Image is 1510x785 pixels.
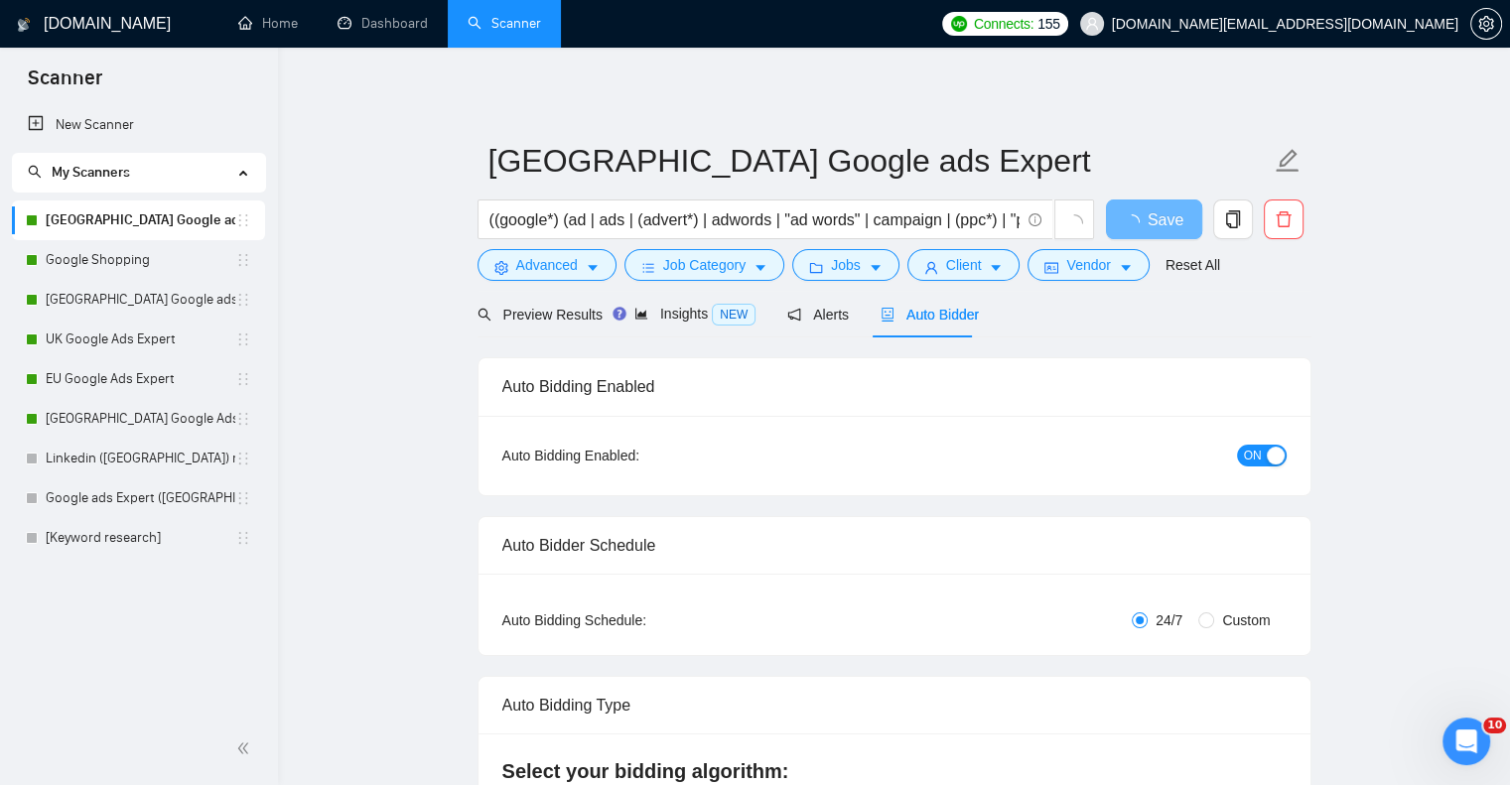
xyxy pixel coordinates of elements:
a: [GEOGRAPHIC_DATA] Google Ads Expert [46,399,235,439]
li: Ukraine Google ads Expert [12,280,265,320]
span: 10 [1483,718,1506,733]
span: caret-down [586,260,600,275]
span: holder [235,212,251,228]
li: USA Google Ads Expert [12,399,265,439]
span: search [478,308,491,322]
span: 24/7 [1148,609,1190,631]
li: Google ads Expert (USA) no bids [12,478,265,518]
input: Scanner name... [488,136,1271,186]
span: area-chart [634,307,648,321]
span: loading [1065,214,1083,232]
a: Reset All [1166,254,1220,276]
span: double-left [236,738,256,758]
a: Linkedin ([GEOGRAPHIC_DATA]) no bids [46,439,235,478]
span: Vendor [1066,254,1110,276]
span: holder [235,530,251,546]
div: Auto Bidding Enabled [502,358,1287,415]
span: delete [1265,210,1303,228]
span: Save [1148,207,1183,232]
button: copy [1213,199,1253,239]
a: dashboardDashboard [338,15,428,32]
a: New Scanner [28,105,249,145]
span: caret-down [754,260,767,275]
span: bars [641,260,655,275]
span: holder [235,411,251,427]
span: Preview Results [478,307,603,323]
div: Auto Bidding Type [502,677,1287,733]
span: Auto Bidder [881,307,979,323]
span: caret-down [1119,260,1133,275]
span: holder [235,371,251,387]
span: Jobs [831,254,861,276]
a: [GEOGRAPHIC_DATA] Google ads Expert [46,200,235,240]
div: Auto Bidding Schedule: [502,609,763,631]
li: UK Google Ads Expert [12,320,265,359]
li: EU Google Ads Expert [12,359,265,399]
span: ON [1244,445,1262,466]
span: caret-down [869,260,883,275]
a: [GEOGRAPHIC_DATA] Google ads Expert [46,280,235,320]
span: notification [787,308,801,322]
a: EU Google Ads Expert [46,359,235,399]
span: folder [809,260,823,275]
span: setting [1471,16,1501,32]
iframe: Intercom live chat [1442,718,1490,765]
a: searchScanner [468,15,541,32]
button: folderJobscaret-down [792,249,899,281]
li: Google Shopping [12,240,265,280]
span: loading [1124,214,1148,230]
span: Connects: [974,13,1033,35]
h4: Select your bidding algorithm: [502,757,1287,785]
span: holder [235,252,251,268]
div: Auto Bidder Schedule [502,517,1287,574]
span: user [1085,17,1099,31]
span: edit [1275,148,1301,174]
li: New Scanner [12,105,265,145]
button: Save [1106,199,1202,239]
span: My Scanners [52,164,130,181]
input: Search Freelance Jobs... [489,207,1020,232]
span: Alerts [787,307,849,323]
span: caret-down [989,260,1003,275]
span: 155 [1037,13,1059,35]
span: robot [881,308,894,322]
span: Client [946,254,982,276]
button: settingAdvancedcaret-down [478,249,617,281]
button: delete [1264,199,1304,239]
span: search [28,165,42,179]
a: Google Shopping [46,240,235,280]
img: upwork-logo.png [951,16,967,32]
a: Google ads Expert ([GEOGRAPHIC_DATA]) no bids [46,478,235,518]
span: holder [235,451,251,466]
span: user [924,260,938,275]
li: Germany Google ads Expert [12,200,265,240]
span: Custom [1214,609,1278,631]
span: Scanner [12,64,118,105]
span: Job Category [663,254,746,276]
span: Insights [634,306,755,322]
button: setting [1470,8,1502,40]
div: Tooltip anchor [611,305,628,323]
span: holder [235,292,251,308]
span: idcard [1044,260,1058,275]
a: UK Google Ads Expert [46,320,235,359]
button: barsJob Categorycaret-down [624,249,784,281]
button: idcardVendorcaret-down [1028,249,1149,281]
a: setting [1470,16,1502,32]
a: [Keyword research] [46,518,235,558]
span: info-circle [1029,213,1041,226]
li: Linkedin (Europe) no bids [12,439,265,478]
span: NEW [712,304,755,326]
span: Advanced [516,254,578,276]
span: My Scanners [28,164,130,181]
button: userClientcaret-down [907,249,1021,281]
div: Auto Bidding Enabled: [502,445,763,466]
li: [Keyword research] [12,518,265,558]
span: setting [494,260,508,275]
a: homeHome [238,15,298,32]
span: holder [235,490,251,506]
span: copy [1214,210,1252,228]
span: holder [235,331,251,347]
img: logo [17,9,31,41]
